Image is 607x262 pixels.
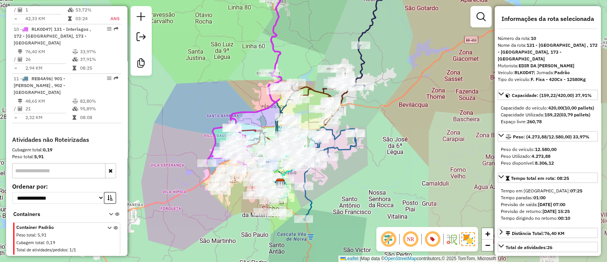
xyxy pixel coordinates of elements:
div: Tempo total em rota: 08:25 [498,184,598,225]
span: 1/1 [69,247,76,252]
span: Tempo total em rota: 08:25 [511,175,569,181]
td: 42,33 KM [25,15,68,22]
i: Total de Atividades [18,106,22,111]
strong: 12.580,00 [535,146,557,152]
a: Leaflet [340,256,359,261]
strong: [DATE] 07:00 [538,202,565,207]
strong: 131 - [GEOGRAPHIC_DATA] , 172 - [GEOGRAPHIC_DATA], 173 - [GEOGRAPHIC_DATA] [498,42,598,62]
span: Exibir deslocamento [379,230,398,248]
strong: [DATE] 15:25 [543,208,570,214]
em: Opções [107,76,112,81]
i: Distância Total [18,99,22,103]
span: Exibir número da rota [423,230,442,248]
span: | Jornada: [534,70,570,75]
span: Containers [13,210,99,218]
label: Ordenar por: [12,182,121,191]
td: 95,89% [80,105,118,113]
td: 03:24 [75,15,110,22]
td: 21 [25,105,72,113]
span: Peso do veículo: [501,146,557,152]
strong: Padrão [554,70,570,75]
span: Capacidade: (159,22/420,00) 37,91% [512,92,592,98]
a: Exibir filtros [473,9,489,24]
td: 33,97% [80,48,118,56]
strong: 8.306,12 [535,160,554,166]
strong: 159,22 [544,112,559,118]
i: Tempo total em rota [72,66,76,70]
span: | 131 - Interlagos , 172 - [GEOGRAPHIC_DATA], 173 - [GEOGRAPHIC_DATA] [14,26,91,46]
div: Peso: (4.273,88/12.580,00) 33,97% [498,143,598,170]
strong: 0,19 [43,147,52,152]
strong: 5,91 [34,154,44,159]
td: 2,32 KM [25,114,72,121]
div: Tempo em [GEOGRAPHIC_DATA]: [501,187,595,194]
td: 1 [25,6,68,14]
div: Peso total: [12,153,121,160]
td: 08:08 [80,114,118,121]
h4: Atividades não Roteirizadas [12,136,121,143]
span: Total de atividades/pedidos [16,247,67,252]
span: : [44,240,45,245]
div: Map data © contributors,© 2025 TomTom, Microsoft [338,256,498,262]
a: Peso: (4.273,88/12.580,00) 33,97% [498,131,598,141]
i: % de utilização do peso [72,49,78,54]
div: Tempo paradas: [501,194,595,201]
img: Exibir/Ocultar setores [461,232,475,246]
td: 76,40 KM [25,48,72,56]
span: | [360,256,361,261]
em: Rota exportada [114,27,118,31]
span: 11 - [14,76,65,95]
td: / [14,56,17,63]
span: Total de atividades: [506,245,552,250]
td: = [14,15,17,22]
div: Nome da rota: [498,42,598,62]
strong: (03,79 pallets) [559,112,590,118]
div: Previsão de saída: [501,201,595,208]
td: / [14,105,17,113]
td: = [14,114,17,121]
td: 26 [25,56,72,63]
span: − [485,240,490,250]
a: OpenStreetMap [385,256,417,261]
img: ZUMPY [275,178,285,187]
strong: 00:10 [558,215,570,221]
td: ANS [110,15,120,22]
i: Distância Total [18,49,22,54]
span: | 901 - [PERSON_NAME] , 902 - [GEOGRAPHIC_DATA] [14,76,65,95]
td: 08:25 [80,64,118,72]
td: 48,65 KM [25,97,72,105]
td: / [14,6,17,14]
a: Distância Total:76,40 KM [498,228,598,238]
span: 76,40 KM [544,230,565,236]
span: 10 - [14,26,91,46]
i: Tempo total em rota [72,115,76,120]
img: CDD Caxias [275,178,285,188]
i: Total de Atividades [18,8,22,12]
strong: 10 [531,35,536,41]
div: Peso disponível: [501,160,595,167]
strong: EDIR DA [PERSON_NAME] [519,63,574,68]
a: Zoom in [482,228,493,240]
strong: 420,00 [548,105,563,111]
strong: 26 [547,245,552,250]
em: Rota exportada [114,76,118,81]
span: : [67,247,68,252]
div: Previsão de retorno: [501,208,595,215]
a: Tempo total em rota: 08:25 [498,173,598,183]
span: Container Padrão [16,224,98,231]
i: % de utilização do peso [72,99,78,103]
div: Distância Total: [506,230,565,237]
strong: 4.273,88 [532,153,550,159]
div: Peso Utilizado: [501,153,595,160]
a: Capacidade: (159,22/420,00) 37,91% [498,90,598,100]
i: % de utilização da cubagem [68,8,74,12]
i: Total de Atividades [18,57,22,62]
i: % de utilização da cubagem [72,57,78,62]
em: Opções [107,27,112,31]
div: Capacidade Utilizada: [501,111,595,118]
div: Cubagem total: [12,146,121,153]
div: Capacidade do veículo: [501,105,595,111]
a: Exportar sessão [134,29,149,46]
span: Peso total [16,232,35,238]
a: Nova sessão e pesquisa [134,9,149,26]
